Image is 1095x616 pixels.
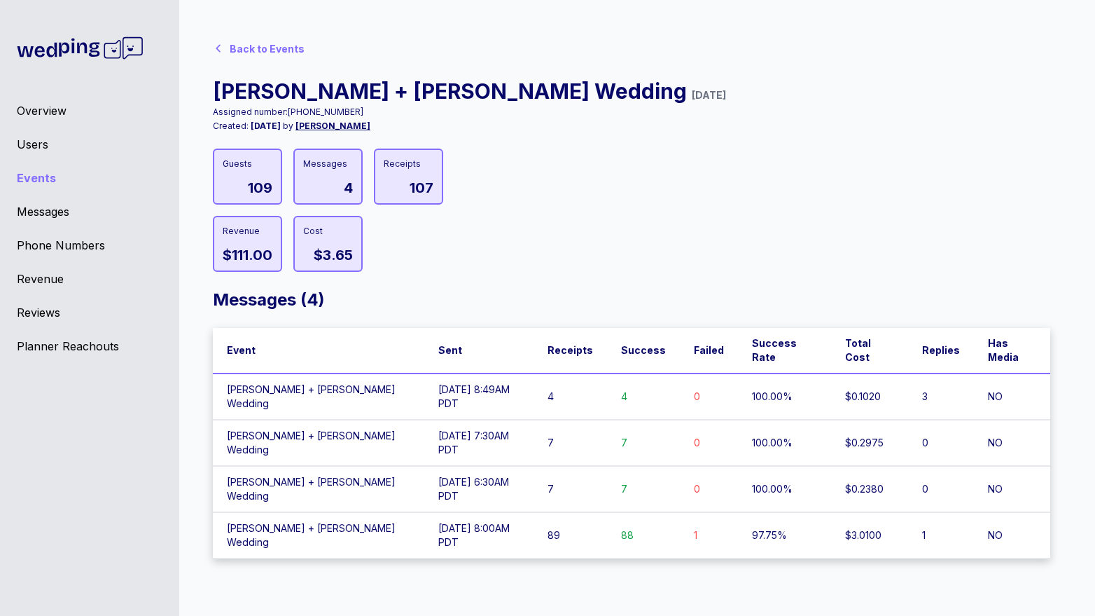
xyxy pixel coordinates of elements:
td: 7 [607,420,680,466]
th: Has Media [974,328,1050,374]
div: 109 [248,178,272,198]
div: Guests [223,158,272,170]
div: Revenue [223,226,272,237]
td: 89 [533,512,607,559]
td: [DATE] 6:30AM PDT [424,466,533,512]
td: [DATE] 8:00AM PDT [424,512,533,559]
td: 100.00% [738,374,831,420]
th: Replies [908,328,974,374]
div: Messages [303,158,353,170]
div: Assigned number: [PHONE_NUMBER] [213,107,726,118]
div: Back to Events [230,42,305,56]
th: Success [607,328,680,374]
td: 97.75% [738,512,831,559]
td: 0 [680,420,738,466]
th: Success Rate [738,328,831,374]
td: 7 [533,466,607,512]
td: 7 [533,420,607,466]
div: Cost [303,226,353,237]
a: Messages [17,203,162,220]
td: 4 [607,374,680,420]
div: Created: by [213,121,726,132]
div: Receipts [384,158,433,170]
td: NO [974,420,1050,466]
span: [DATE] [251,121,281,131]
div: Messages ( 4 ) [213,289,325,311]
td: $3.0100 [831,512,909,559]
div: $111.00 [223,245,272,265]
a: Events [17,170,162,186]
div: $3.65 [314,245,353,265]
td: NO [974,466,1050,512]
a: Overview [17,102,162,119]
div: 4 [344,178,353,198]
td: 100.00% [738,466,831,512]
span: [PERSON_NAME] [295,121,370,131]
td: NO [974,374,1050,420]
td: 3 [908,374,974,420]
td: [DATE] 8:49AM PDT [424,374,533,420]
td: NO [974,512,1050,559]
td: [PERSON_NAME] + [PERSON_NAME] Wedding [213,512,424,559]
td: 0 [680,466,738,512]
a: Reviews [17,304,162,321]
td: $0.2380 [831,466,909,512]
td: $0.1020 [831,374,909,420]
a: Phone Numbers [17,237,162,254]
td: 0 [908,466,974,512]
td: 100.00% [738,420,831,466]
td: [PERSON_NAME] + [PERSON_NAME] Wedding [213,420,424,466]
th: Sent [424,328,533,374]
td: 1 [680,512,738,559]
td: 4 [533,374,607,420]
td: [PERSON_NAME] + [PERSON_NAME] Wedding [213,466,424,512]
a: Revenue [17,271,162,287]
td: 7 [607,466,680,512]
td: 0 [680,374,738,420]
th: Event [213,328,424,374]
td: [PERSON_NAME] + [PERSON_NAME] Wedding [213,374,424,420]
div: [PERSON_NAME] + [PERSON_NAME] Wedding [213,78,726,104]
td: 88 [607,512,680,559]
td: 0 [908,420,974,466]
td: $0.2975 [831,420,909,466]
span: [DATE] [692,89,726,101]
th: Total Cost [831,328,909,374]
td: [DATE] 7:30AM PDT [424,420,533,466]
th: Receipts [533,328,607,374]
td: 1 [908,512,974,559]
a: Planner Reachouts [17,338,162,355]
div: 107 [410,178,433,198]
th: Failed [680,328,738,374]
a: Users [17,136,162,153]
